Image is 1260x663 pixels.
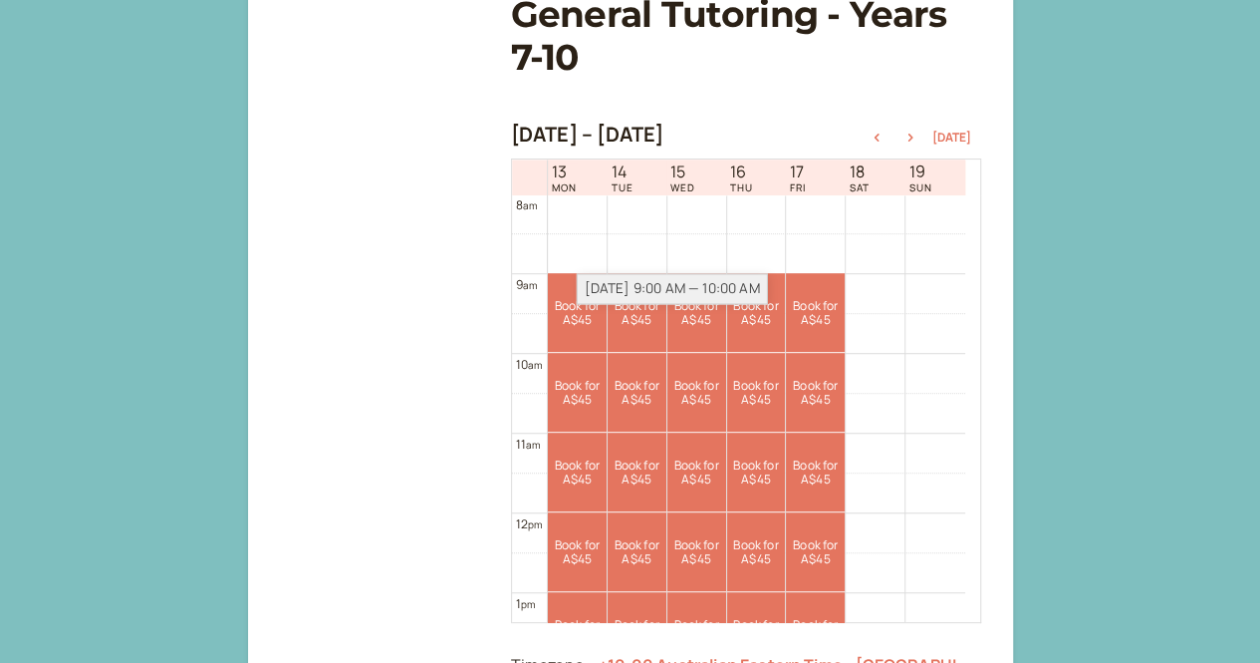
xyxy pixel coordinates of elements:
[516,195,538,214] div: 8
[726,161,757,195] a: October 16, 2025
[511,123,664,147] h2: [DATE] – [DATE]
[516,514,543,533] div: 12
[667,379,726,408] span: Book for A$45
[608,299,666,328] span: Book for A$45
[516,275,538,294] div: 9
[909,181,932,193] span: SUN
[548,379,607,408] span: Book for A$45
[786,379,845,408] span: Book for A$45
[608,538,666,567] span: Book for A$45
[727,618,786,647] span: Book for A$45
[850,181,870,193] span: SAT
[521,597,535,611] span: pm
[548,299,607,328] span: Book for A$45
[730,163,753,181] span: 16
[548,459,607,488] span: Book for A$45
[608,379,666,408] span: Book for A$45
[786,299,845,328] span: Book for A$45
[548,538,607,567] span: Book for A$45
[667,538,726,567] span: Book for A$45
[523,278,537,292] span: am
[786,618,845,647] span: Book for A$45
[516,355,543,374] div: 10
[727,459,786,488] span: Book for A$45
[667,618,726,647] span: Book for A$45
[523,198,537,212] span: am
[727,538,786,567] span: Book for A$45
[516,594,536,613] div: 1
[611,163,632,181] span: 14
[526,438,540,452] span: am
[730,181,753,193] span: THU
[552,163,577,181] span: 13
[846,161,874,195] a: October 18, 2025
[727,299,786,328] span: Book for A$45
[790,163,806,181] span: 17
[667,299,726,328] span: Book for A$45
[608,618,666,647] span: Book for A$45
[548,618,607,647] span: Book for A$45
[932,131,971,145] button: [DATE]
[850,163,870,181] span: 18
[528,517,542,531] span: pm
[670,181,695,193] span: WED
[790,181,806,193] span: FRI
[552,181,577,193] span: MON
[667,459,726,488] span: Book for A$45
[905,161,936,195] a: October 19, 2025
[786,161,810,195] a: October 17, 2025
[608,459,666,488] span: Book for A$45
[786,459,845,488] span: Book for A$45
[516,435,541,454] div: 11
[577,273,768,304] div: [DATE] 9:00 AM — 10:00 AM
[786,538,845,567] span: Book for A$45
[727,379,786,408] span: Book for A$45
[548,161,581,195] a: October 13, 2025
[611,181,632,193] span: TUE
[909,163,932,181] span: 19
[607,161,636,195] a: October 14, 2025
[670,163,695,181] span: 15
[528,358,542,372] span: am
[666,161,699,195] a: October 15, 2025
